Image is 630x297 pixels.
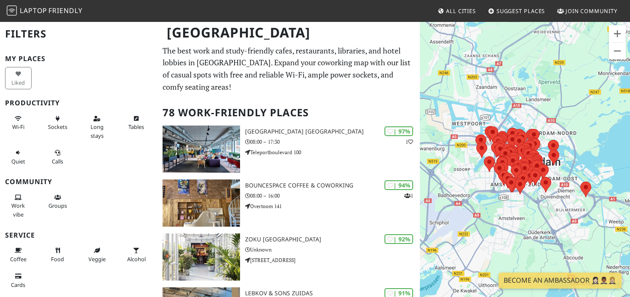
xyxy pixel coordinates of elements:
[245,182,420,189] h3: BounceSpace Coffee & Coworking
[11,281,25,289] span: Credit cards
[5,190,32,221] button: Work vibe
[84,112,110,142] button: Long stays
[48,123,67,131] span: Power sockets
[157,126,420,173] a: Aristo Meeting Center Amsterdam | 97% 1 [GEOGRAPHIC_DATA] [GEOGRAPHIC_DATA] 08:00 – 17:30 Telepor...
[5,269,32,292] button: Cards
[609,25,626,42] button: Zoom in
[163,179,240,227] img: BounceSpace Coffee & Coworking
[11,158,25,165] span: Quiet
[20,6,47,15] span: Laptop
[384,180,413,190] div: | 94%
[245,236,420,243] h3: Zoku [GEOGRAPHIC_DATA]
[446,7,476,15] span: All Cities
[163,233,240,281] img: Zoku Amsterdam
[48,6,82,15] span: Friendly
[45,112,71,134] button: Sockets
[245,202,420,210] p: Overtoom 141
[245,246,420,254] p: Unknown
[5,21,152,47] h2: Filters
[245,148,420,156] p: Teleportboulevard 100
[384,234,413,244] div: | 92%
[48,202,67,209] span: Group tables
[5,146,32,168] button: Quiet
[406,138,413,146] p: 1
[5,55,152,63] h3: My Places
[123,112,150,134] button: Tables
[485,3,549,19] a: Suggest Places
[5,112,32,134] button: Wi-Fi
[245,138,420,146] p: 08:00 – 17:30
[84,243,110,266] button: Veggie
[91,123,104,139] span: Long stays
[12,123,24,131] span: Stable Wi-Fi
[384,126,413,136] div: | 97%
[7,4,83,19] a: LaptopFriendly LaptopFriendly
[45,146,71,168] button: Calls
[499,273,622,289] a: Become an Ambassador 🤵🏻‍♀️🤵🏾‍♂️🤵🏼‍♀️
[51,255,64,263] span: Food
[5,231,152,239] h3: Service
[45,190,71,213] button: Groups
[160,21,418,44] h1: [GEOGRAPHIC_DATA]
[10,255,27,263] span: Coffee
[497,7,545,15] span: Suggest Places
[5,243,32,266] button: Coffee
[566,7,617,15] span: Join Community
[157,233,420,281] a: Zoku Amsterdam | 92% Zoku [GEOGRAPHIC_DATA] Unknown [STREET_ADDRESS]
[245,128,420,135] h3: [GEOGRAPHIC_DATA] [GEOGRAPHIC_DATA]
[45,243,71,266] button: Food
[163,45,415,93] p: The best work and study-friendly cafes, restaurants, libraries, and hotel lobbies in [GEOGRAPHIC_...
[123,243,150,266] button: Alcohol
[163,100,415,126] h2: 78 Work-Friendly Places
[609,43,626,59] button: Zoom out
[245,192,420,200] p: 08:00 – 16:00
[7,5,17,16] img: LaptopFriendly
[163,126,240,173] img: Aristo Meeting Center Amsterdam
[245,290,420,297] h3: Lebkov & Sons Zuidas
[11,202,25,218] span: People working
[245,256,420,264] p: [STREET_ADDRESS]
[52,158,63,165] span: Video/audio calls
[127,255,146,263] span: Alcohol
[88,255,106,263] span: Veggie
[554,3,621,19] a: Join Community
[128,123,144,131] span: Work-friendly tables
[5,178,152,186] h3: Community
[5,99,152,107] h3: Productivity
[404,192,413,200] p: 1
[157,179,420,227] a: BounceSpace Coffee & Coworking | 94% 1 BounceSpace Coffee & Coworking 08:00 – 16:00 Overtoom 141
[434,3,479,19] a: All Cities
